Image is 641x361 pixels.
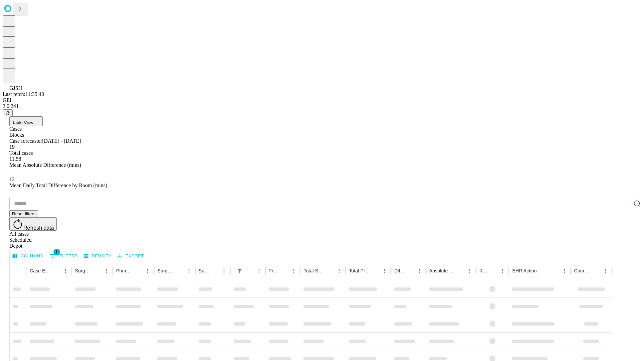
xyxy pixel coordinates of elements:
div: 2.0.241 [3,103,638,109]
button: Table View [9,116,43,126]
div: EHR Action [512,268,537,273]
span: Case forecaster [9,138,42,144]
button: Sort [456,266,465,275]
span: Total cases [9,150,33,156]
span: [DATE] - [DATE] [42,138,81,144]
div: Surgery Name [157,268,174,273]
button: Sort [210,266,219,275]
div: Predicted In Room Duration [269,268,279,273]
span: Last fetch: 11:35:40 [3,91,44,97]
button: Menu [498,266,507,275]
button: Menu [184,266,194,275]
button: Sort [280,266,289,275]
button: Menu [219,266,229,275]
button: Menu [380,266,389,275]
button: Menu [254,266,264,275]
button: Show filters [235,266,244,275]
div: Resolved in EHR [479,268,488,273]
button: Menu [465,266,474,275]
div: GEI [3,97,638,103]
button: Menu [61,266,70,275]
button: Sort [245,266,254,275]
div: Total Predicted Duration [349,268,370,273]
button: Reset filters [9,210,38,217]
button: Sort [51,266,61,275]
button: Sort [134,266,143,275]
button: Sort [325,266,335,275]
button: Sort [175,266,184,275]
div: Case Epic Id [30,268,51,273]
button: Select columns [11,251,45,261]
button: Menu [143,266,152,275]
div: Surgeon Name [75,268,92,273]
button: Sort [92,266,102,275]
button: Menu [560,266,569,275]
div: Surgery Date [199,268,209,273]
button: Refresh data [9,217,57,231]
span: 11.58 [9,156,21,162]
button: Menu [102,266,111,275]
button: Menu [415,266,424,275]
div: Total Scheduled Duration [303,268,325,273]
span: GJSH [9,85,22,91]
button: @ [3,109,13,116]
span: @ [5,110,10,115]
button: Sort [406,266,415,275]
span: 19 [9,144,15,150]
div: Difference [394,268,405,273]
button: Menu [335,266,344,275]
button: Sort [592,266,601,275]
button: Density [82,251,113,261]
button: Export [116,251,146,261]
button: Show filters [48,251,79,261]
span: Mean Absolute Difference (mins) [9,162,81,168]
div: 1 active filter [235,266,244,275]
div: Absolute Difference [429,268,455,273]
span: Table View [12,120,33,125]
span: 12 [9,176,15,182]
span: Mean Daily Total Difference by Room (mins) [9,183,107,188]
button: Sort [488,266,498,275]
button: Menu [601,266,610,275]
span: Refresh data [23,225,54,231]
span: Reset filters [12,211,35,216]
div: Primary Service [116,268,133,273]
button: Menu [289,266,298,275]
button: Sort [538,266,547,275]
div: Comments [574,268,591,273]
button: Sort [371,266,380,275]
span: 1 [53,249,60,255]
